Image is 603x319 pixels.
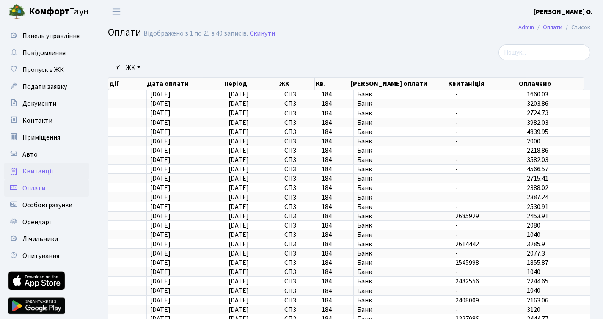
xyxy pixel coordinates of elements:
[150,99,171,108] span: [DATE]
[527,249,545,258] span: 2077.3
[322,241,350,247] span: 184
[22,48,66,58] span: Повідомлення
[527,109,548,118] span: 2724.73
[357,166,448,173] span: Банк
[455,241,520,247] span: 2614442
[455,147,520,154] span: -
[322,297,350,304] span: 184
[455,306,520,313] span: -
[322,110,350,117] span: 184
[527,258,548,267] span: 1855.87
[322,306,350,313] span: 184
[229,90,249,99] span: [DATE]
[229,286,249,296] span: [DATE]
[150,183,171,192] span: [DATE]
[455,138,520,145] span: -
[146,78,223,90] th: Дата оплати
[527,193,548,202] span: 2387.24
[322,147,350,154] span: 184
[357,110,448,117] span: Банк
[150,137,171,146] span: [DATE]
[22,167,53,176] span: Квитанції
[150,174,171,183] span: [DATE]
[357,100,448,107] span: Банк
[284,100,314,107] span: СП3
[322,269,350,275] span: 184
[455,194,520,201] span: -
[322,175,350,182] span: 184
[322,288,350,294] span: 184
[527,90,548,99] span: 1660.03
[108,78,146,90] th: Дії
[229,267,249,277] span: [DATE]
[357,138,448,145] span: Банк
[322,91,350,98] span: 184
[108,25,141,40] span: Оплати
[350,78,447,90] th: [PERSON_NAME] оплати
[534,7,593,16] b: [PERSON_NAME] О.
[357,222,448,229] span: Банк
[322,203,350,210] span: 184
[4,95,89,112] a: Документи
[322,213,350,220] span: 184
[284,213,314,220] span: СП3
[229,99,249,108] span: [DATE]
[357,278,448,285] span: Банк
[284,129,314,135] span: СП3
[150,202,171,212] span: [DATE]
[229,296,249,305] span: [DATE]
[455,269,520,275] span: -
[322,157,350,163] span: 184
[122,60,144,75] a: ЖК
[284,231,314,238] span: СП3
[527,267,540,277] span: 1040
[4,44,89,61] a: Повідомлення
[284,175,314,182] span: СП3
[4,231,89,247] a: Лічильники
[4,27,89,44] a: Панель управління
[229,230,249,239] span: [DATE]
[284,278,314,285] span: СП3
[455,288,520,294] span: -
[22,65,64,74] span: Пропуск в ЖК
[284,259,314,266] span: СП3
[150,258,171,267] span: [DATE]
[229,249,249,258] span: [DATE]
[4,214,89,231] a: Орендарі
[506,19,603,36] nav: breadcrumb
[4,78,89,95] a: Подати заявку
[357,184,448,191] span: Банк
[498,44,590,60] input: Пошук...
[284,110,314,117] span: СП3
[455,297,520,304] span: 2408009
[150,165,171,174] span: [DATE]
[527,277,548,286] span: 2244.65
[229,258,249,267] span: [DATE]
[229,137,249,146] span: [DATE]
[150,193,171,202] span: [DATE]
[284,119,314,126] span: СП3
[106,5,127,19] button: Переключити навігацію
[527,230,540,239] span: 1040
[284,269,314,275] span: СП3
[527,165,548,174] span: 4566.57
[447,78,518,90] th: Квитаніція
[4,61,89,78] a: Пропуск в ЖК
[22,184,45,193] span: Оплати
[543,23,562,32] a: Оплати
[322,138,350,145] span: 184
[527,99,548,108] span: 3203.86
[284,241,314,247] span: СП3
[455,100,520,107] span: -
[527,183,548,192] span: 2388.02
[229,305,249,314] span: [DATE]
[150,127,171,137] span: [DATE]
[527,212,548,221] span: 2453.91
[229,109,249,118] span: [DATE]
[229,155,249,165] span: [DATE]
[284,250,314,257] span: СП3
[284,297,314,304] span: СП3
[22,82,67,91] span: Подати заявку
[4,129,89,146] a: Приміщення
[527,221,540,230] span: 2080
